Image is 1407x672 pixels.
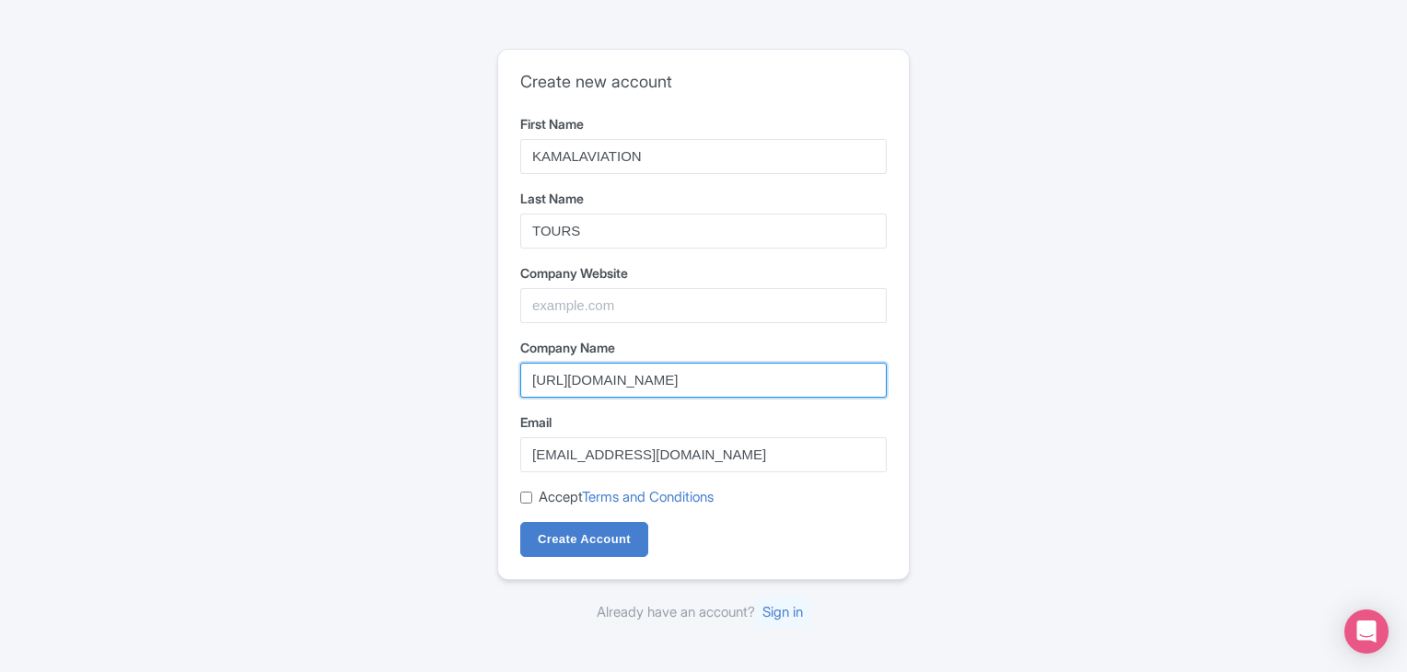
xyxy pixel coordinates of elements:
label: Email [520,412,887,432]
label: Accept [539,487,714,508]
h2: Create new account [520,72,887,92]
input: username@example.com [520,437,887,472]
label: Last Name [520,189,887,208]
div: Open Intercom Messenger [1344,609,1389,654]
input: example.com [520,288,887,323]
div: Already have an account? [497,602,910,623]
a: Sign in [755,596,810,628]
label: Company Website [520,263,887,283]
label: First Name [520,114,887,133]
label: Company Name [520,338,887,357]
input: Create Account [520,522,648,557]
a: Terms and Conditions [582,488,714,505]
